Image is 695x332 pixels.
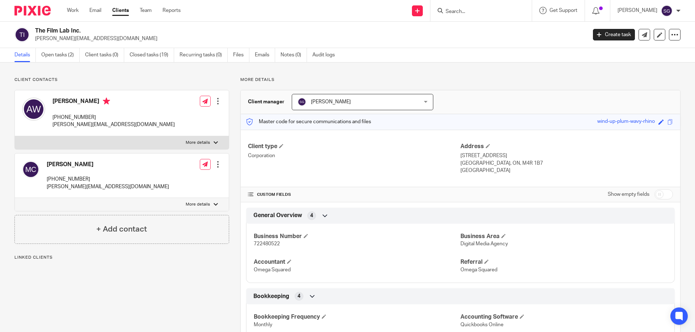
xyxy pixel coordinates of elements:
h4: Business Number [254,233,460,240]
p: Master code for secure communications and files [246,118,371,125]
span: Quickbooks Online [460,322,504,327]
a: Team [140,7,152,14]
a: Closed tasks (19) [130,48,174,62]
a: Clients [112,7,129,14]
h4: Bookkeeping Frequency [254,313,460,321]
p: [STREET_ADDRESS] [460,152,673,159]
p: [GEOGRAPHIC_DATA], ON, M4R 1B7 [460,160,673,167]
a: Reports [163,7,181,14]
p: More details [240,77,681,83]
span: 4 [310,212,313,219]
h2: The Film Lab Inc. [35,27,473,35]
p: [PERSON_NAME][EMAIL_ADDRESS][DOMAIN_NAME] [35,35,582,42]
h4: CUSTOM FIELDS [248,192,460,198]
p: [PHONE_NUMBER] [52,114,175,121]
a: Notes (0) [281,48,307,62]
h4: Address [460,143,673,150]
img: svg%3E [661,5,673,17]
span: [PERSON_NAME] [311,99,351,104]
span: Bookkeeping [253,293,289,300]
span: Omega Squared [254,267,291,272]
a: Emails [255,48,275,62]
p: Linked clients [14,255,229,260]
img: svg%3E [22,98,45,121]
a: Create task [593,29,635,40]
p: Corporation [248,152,460,159]
span: Monthly [254,322,272,327]
p: [PERSON_NAME][EMAIL_ADDRESS][DOMAIN_NAME] [47,183,169,190]
span: 4 [298,293,300,300]
p: More details [186,140,210,146]
label: Show empty fields [608,191,649,198]
img: svg%3E [298,98,306,106]
input: Search [445,9,510,15]
a: Details [14,48,36,62]
img: svg%3E [22,161,39,178]
h4: Business Area [460,233,667,240]
span: Omega Squared [460,267,497,272]
span: 722480522 [254,241,280,246]
h4: [PERSON_NAME] [52,98,175,107]
p: [PERSON_NAME][EMAIL_ADDRESS][DOMAIN_NAME] [52,121,175,128]
span: Digital Media Agency [460,241,508,246]
a: Open tasks (2) [41,48,80,62]
h4: Accounting Software [460,313,667,321]
a: Recurring tasks (0) [180,48,228,62]
h4: [PERSON_NAME] [47,161,169,168]
a: Work [67,7,79,14]
h4: Client type [248,143,460,150]
p: [GEOGRAPHIC_DATA] [460,167,673,174]
i: Primary [103,98,110,105]
img: Pixie [14,6,51,16]
p: [PHONE_NUMBER] [47,176,169,183]
h4: Referral [460,258,667,266]
span: General Overview [253,212,302,219]
div: wind-up-plum-wavy-rhino [597,118,655,126]
h4: + Add contact [96,224,147,235]
p: [PERSON_NAME] [618,7,657,14]
a: Email [89,7,101,14]
a: Audit logs [312,48,340,62]
span: Get Support [549,8,577,13]
h4: Accountant [254,258,460,266]
h3: Client manager [248,98,285,105]
p: More details [186,202,210,207]
img: svg%3E [14,27,30,42]
a: Client tasks (0) [85,48,124,62]
p: Client contacts [14,77,229,83]
a: Files [233,48,249,62]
